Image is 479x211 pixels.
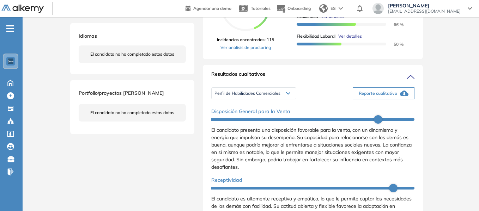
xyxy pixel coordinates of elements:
[6,28,14,29] i: -
[79,90,164,96] span: Portfolio/proyectos [PERSON_NAME]
[211,127,412,170] span: El candidato presenta una disposición favorable para la venta, con un dinamismo y energía que imp...
[211,70,265,82] span: Resultados cualitativos
[211,176,242,184] span: Receptividad
[388,8,461,14] span: [EMAIL_ADDRESS][DOMAIN_NAME]
[217,37,274,43] span: Incidencias encontradas: 115
[335,33,362,39] button: Ver detalles
[276,1,311,16] button: Onboarding
[251,6,271,11] span: Tutoriales
[297,33,335,39] span: Flexibilidad Laboral
[8,58,13,64] img: https://assets.alkemy.org/workspaces/1802/d452bae4-97f6-47ab-b3bf-1c40240bc960.jpg
[1,5,44,13] img: Logo
[331,5,336,12] span: ES
[214,91,280,96] span: Perfil de Habilidades Comerciales
[287,6,311,11] span: Onboarding
[353,87,414,99] button: Reporte cualitativo
[388,3,461,8] span: [PERSON_NAME]
[211,108,290,115] span: Disposición General para la Venta
[319,4,328,13] img: world
[338,33,362,39] span: Ver detalles
[90,51,174,57] span: El candidato no ha completado estos datos
[90,110,174,116] span: El candidato no ha completado estos datos
[339,7,343,10] img: arrow
[79,33,97,39] span: Idiomas
[186,4,231,12] a: Agendar una demo
[217,44,274,51] a: Ver análisis de proctoring
[193,6,231,11] span: Agendar una demo
[359,90,397,97] span: Reporte cualitativo
[385,42,404,47] span: 50 %
[385,22,404,27] span: 66 %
